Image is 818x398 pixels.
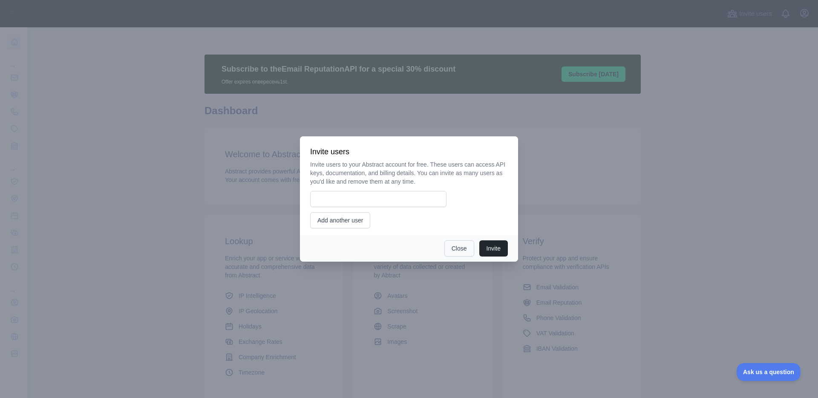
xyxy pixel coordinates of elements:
h3: Invite users [310,147,508,157]
button: Close [444,240,474,257]
iframe: Toggle Customer Support [737,363,801,381]
button: Add another user [310,212,370,228]
p: Invite users to your Abstract account for free. These users can access API keys, documentation, a... [310,160,508,186]
button: Invite [479,240,508,257]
